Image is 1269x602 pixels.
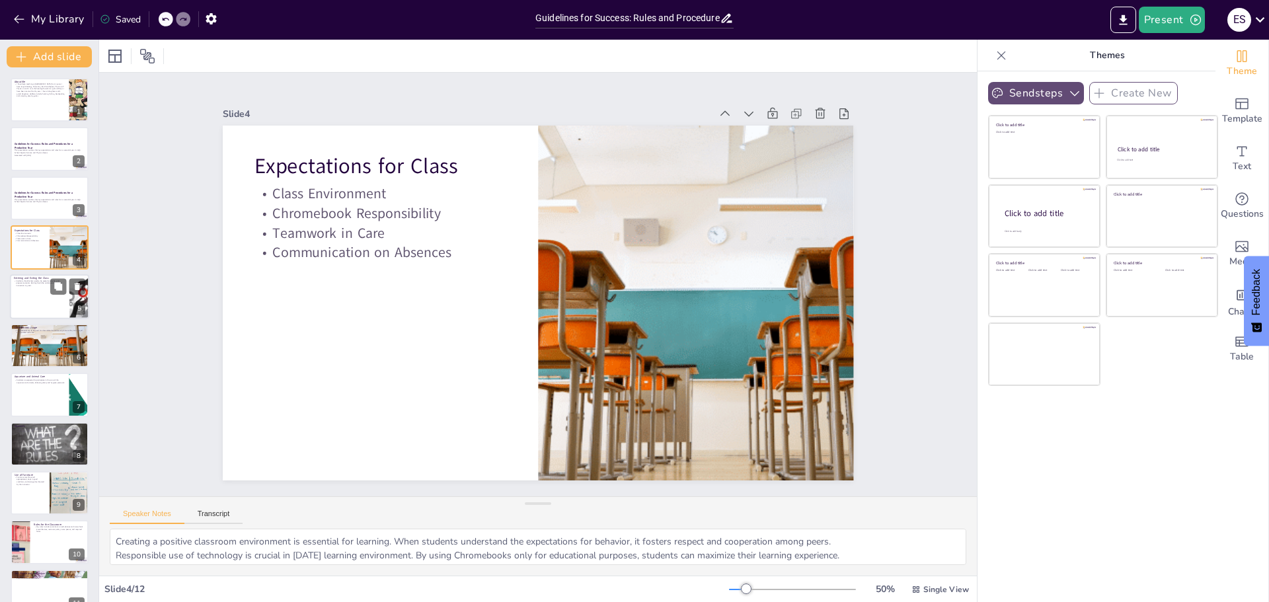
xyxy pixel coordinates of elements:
div: 2 [73,155,85,167]
p: Expectations for Class [266,122,520,178]
p: Absences [15,424,85,428]
div: Click to add body [1005,230,1088,233]
div: 3 [11,176,89,220]
div: Change the overall theme [1215,40,1268,87]
button: My Library [10,9,90,30]
div: Click to add title [1114,260,1208,266]
p: Chromebook Responsibility [262,174,515,221]
p: Cell Phone and Non-School Devices [15,572,85,576]
span: Feedback [1250,269,1262,315]
button: Delete Slide [69,278,85,294]
p: Furniture must be used appropriately, kept in good condition, and arranged as directed by the ins... [15,476,46,486]
textarea: Creating a positive classroom environment is essential for learning. When students understand the... [110,529,966,565]
span: Single View [923,584,969,595]
button: Create New [1089,82,1178,104]
p: Students must communicate absences in advance when possible and follow up on missed work promptly. [15,428,85,432]
span: Charts [1228,305,1256,319]
div: 10 [69,548,85,560]
div: E S [1227,8,1251,32]
div: 9 [73,499,85,511]
div: Slide 4 [241,75,728,139]
div: Click to add text [1061,269,1091,272]
p: I have been teaching at [GEOGRAPHIC_DATA] for 13 years. I have taught Biology, Chemistry, Earth a... [15,83,65,97]
p: Chromebook Usage [15,326,85,330]
div: 2 [11,127,89,170]
div: Click to add text [1114,269,1155,272]
p: This presentation outlines the key expectations and rules for a successful year in High School Aq... [15,198,85,203]
div: Slide 4 / 12 [104,583,729,595]
div: 6 [11,324,89,367]
div: 10 [11,520,89,564]
p: About Me [15,80,65,84]
p: Teamwork in Care [260,194,513,240]
button: Duplicate Slide [50,278,66,294]
div: Saved [100,13,141,26]
button: Export to PowerPoint [1110,7,1136,33]
button: E S [1227,7,1251,33]
span: Position [139,48,155,64]
input: Insert title [535,9,720,28]
div: 5 [73,303,85,315]
p: Students are expected to participate in the care of the aquarium and animals, following safety an... [15,379,65,384]
strong: Guidelines for Success: Rules and Procedures for a Productive Year [15,191,73,198]
p: Cell phones and non-school issued devices must be silenced and stored away during class to minimi... [15,575,85,580]
div: 4 [11,225,89,269]
div: Add charts and graphs [1215,278,1268,325]
p: Expectations for Class [15,229,46,233]
button: Feedback - Show survey [1244,256,1269,346]
div: Click to add title [1118,145,1206,153]
p: Chromebooks are to be used for class-related activities only. Ensure they are charged and handled... [15,329,85,334]
div: Click to add title [996,122,1091,128]
div: 8 [11,422,89,466]
p: This presentation outlines the key expectations and rules for a successful year in High School Aq... [15,149,85,153]
div: 1 [73,106,85,118]
div: Click to add text [1028,269,1058,272]
div: Click to add title [1114,191,1208,196]
div: Click to add text [996,269,1026,272]
span: Template [1222,112,1262,126]
button: Transcript [184,509,243,524]
p: Generated with [URL] [15,154,85,157]
div: Click to add text [1117,159,1205,162]
p: Students should enter quietly, be seated promptly, and prepare materials. Exiting should be order... [14,279,65,286]
div: Add images, graphics, shapes or video [1215,230,1268,278]
div: Add text boxes [1215,135,1268,182]
div: Add ready made slides [1215,87,1268,135]
strong: Guidelines for Success: Rules and Procedures for a Productive Year [15,142,73,149]
div: Click to add text [996,131,1091,134]
div: 8 [73,450,85,462]
p: Key rules include restrictions on cell phones and non-school issued devices, restroom policy, nur... [34,525,85,533]
span: Media [1229,254,1255,269]
p: Class Environment [15,233,46,235]
p: Class Environment [264,155,518,201]
div: Add a table [1215,325,1268,373]
span: Text [1233,159,1251,174]
p: Entering and Exiting the Class [14,276,65,280]
div: 1 [11,78,89,122]
p: Communication on Absences [258,213,511,260]
div: Layout [104,46,126,67]
p: Communication on Absences [15,240,46,243]
span: Questions [1221,207,1264,221]
button: Present [1139,7,1205,33]
div: Click to add title [1005,208,1089,219]
div: 3 [73,204,85,216]
button: Speaker Notes [110,509,184,524]
div: 4 [73,254,85,266]
div: 6 [73,352,85,363]
div: 9 [11,471,89,515]
button: Sendsteps [988,82,1084,104]
p: Chromebook Responsibility [15,235,46,238]
div: 50 % [869,583,901,595]
p: Teamwork in Care [15,237,46,240]
div: Click to add title [996,260,1091,266]
p: Themes [1012,40,1202,71]
span: Theme [1227,64,1257,79]
p: Use of Furniture [15,473,46,477]
p: Rules for the Classroom [34,522,85,526]
div: 5 [10,274,89,319]
div: Get real-time input from your audience [1215,182,1268,230]
div: Click to add text [1165,269,1207,272]
span: Table [1230,350,1254,364]
div: 7 [11,373,89,416]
